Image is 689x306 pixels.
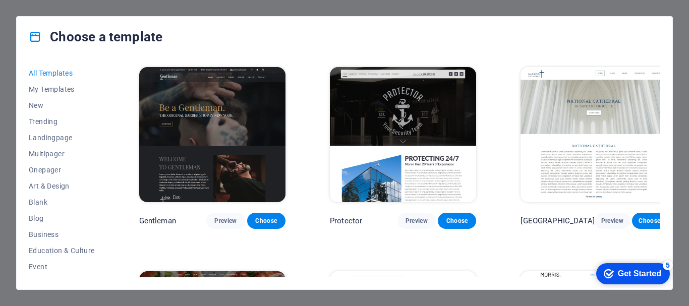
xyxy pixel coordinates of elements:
span: All Templates [29,69,95,77]
div: Get Started 5 items remaining, 0% complete [8,5,82,26]
span: Multipager [29,150,95,158]
button: All Templates [29,65,95,81]
button: Multipager [29,146,95,162]
span: Choose [640,217,659,225]
button: Landingpage [29,130,95,146]
span: Education & Culture [29,247,95,255]
span: Event [29,263,95,271]
h4: Choose a template [29,29,162,45]
button: My Templates [29,81,95,97]
span: My Templates [29,85,95,93]
button: Preview [397,213,436,229]
button: Gastronomy [29,275,95,291]
span: Onepager [29,166,95,174]
span: New [29,101,95,109]
button: New [29,97,95,113]
span: Blog [29,214,95,222]
button: Blog [29,210,95,226]
img: National Cathedral [521,67,667,202]
span: Choose [255,217,277,225]
span: Blank [29,198,95,206]
button: Education & Culture [29,242,95,259]
span: Preview [406,217,428,225]
div: 5 [75,2,85,12]
button: Art & Design [29,178,95,194]
p: [GEOGRAPHIC_DATA] [521,216,594,226]
span: Choose [446,217,468,225]
button: Onepager [29,162,95,178]
span: Landingpage [29,134,95,142]
div: Get Started [30,11,73,20]
p: Gentleman [139,216,176,226]
button: Choose [632,213,667,229]
p: Protector [330,216,362,226]
button: Event [29,259,95,275]
button: Choose [438,213,476,229]
button: Preview [595,213,630,229]
img: Protector [330,67,476,202]
button: Trending [29,113,95,130]
span: Preview [603,217,622,225]
span: Business [29,230,95,238]
img: Gentleman [139,67,285,202]
span: Preview [214,217,237,225]
span: Art & Design [29,182,95,190]
span: Trending [29,117,95,126]
button: Choose [247,213,285,229]
button: Blank [29,194,95,210]
button: Business [29,226,95,242]
button: Preview [206,213,245,229]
